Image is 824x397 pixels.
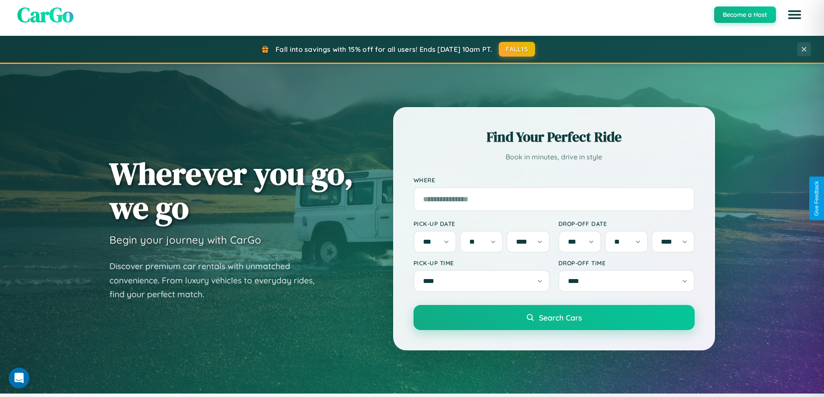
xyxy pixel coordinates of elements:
div: Give Feedback [814,181,820,216]
label: Drop-off Date [558,220,695,227]
label: Drop-off Time [558,259,695,267]
iframe: Intercom live chat [9,368,29,388]
button: Become a Host [714,6,776,23]
label: Pick-up Date [414,220,550,227]
span: Search Cars [539,313,582,322]
p: Discover premium car rentals with unmatched convenience. From luxury vehicles to everyday rides, ... [109,259,326,302]
span: Fall into savings with 15% off for all users! Ends [DATE] 10am PT. [276,45,492,54]
button: FALL15 [499,42,535,57]
h2: Find Your Perfect Ride [414,127,695,146]
p: Book in minutes, drive in style [414,151,695,163]
label: Where [414,176,695,184]
button: Search Cars [414,305,695,330]
button: Open menu [782,3,807,27]
h1: Wherever you go, we go [109,156,353,225]
h3: Begin your journey with CarGo [109,233,261,246]
span: CarGo [17,0,74,29]
label: Pick-up Time [414,259,550,267]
